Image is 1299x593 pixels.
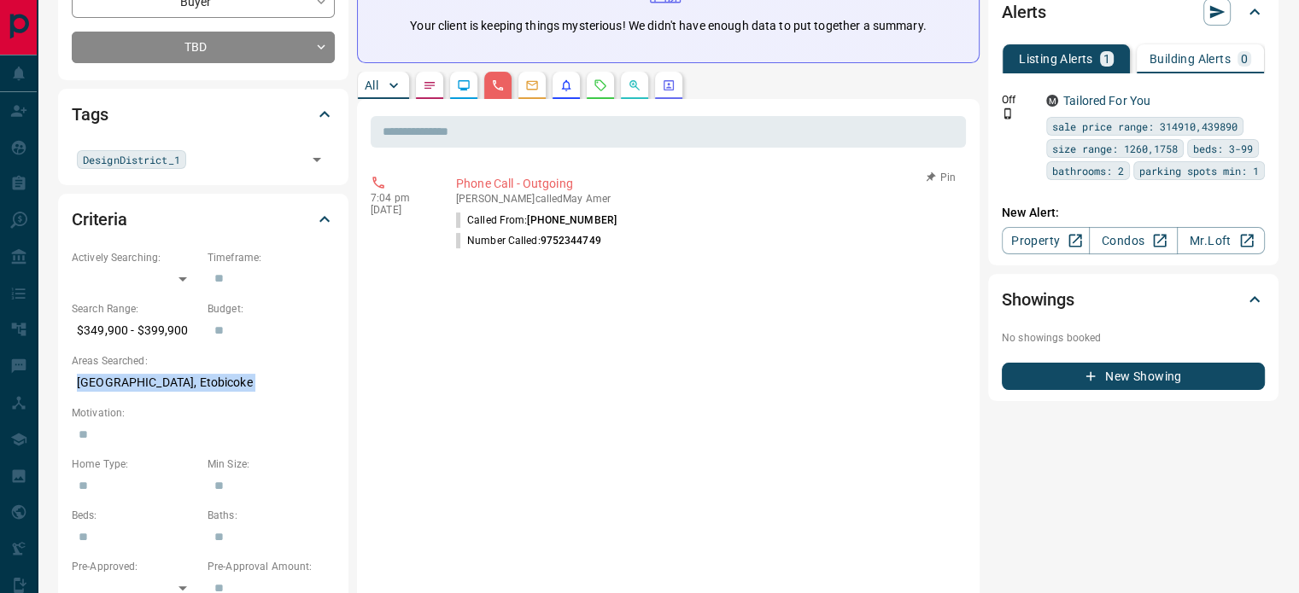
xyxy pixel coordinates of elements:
svg: Lead Browsing Activity [457,78,471,92]
svg: Push Notification Only [1002,108,1014,119]
p: Timeframe: [208,250,335,265]
p: Number Called: [456,233,601,248]
p: [PERSON_NAME] called May Amer [456,193,959,205]
div: TBD [72,32,335,63]
svg: Opportunities [628,78,641,92]
p: Pre-Approved: [72,559,199,574]
span: beds: 3-99 [1193,140,1253,157]
span: 9752344749 [541,235,601,247]
a: Property [1002,227,1090,254]
p: Listing Alerts [1019,53,1093,65]
span: size range: 1260,1758 [1052,140,1178,157]
button: Pin [916,170,966,185]
p: Baths: [208,508,335,523]
p: Building Alerts [1150,53,1231,65]
span: bathrooms: 2 [1052,162,1124,179]
p: Actively Searching: [72,250,199,265]
svg: Agent Actions [662,78,676,92]
p: $349,900 - $399,900 [72,317,199,345]
p: Search Range: [72,301,199,317]
a: Mr.Loft [1177,227,1265,254]
p: Home Type: [72,456,199,472]
svg: Emails [525,78,539,92]
h2: Showings [1002,286,1074,313]
a: Condos [1089,227,1177,254]
p: New Alert: [1002,204,1265,222]
div: mrloft.ca [1046,95,1058,107]
p: Min Size: [208,456,335,472]
p: All [365,79,378,91]
svg: Listing Alerts [559,78,573,92]
svg: Calls [491,78,505,92]
p: Off [1002,92,1036,108]
div: Showings [1002,279,1265,320]
a: Tailored For You [1063,94,1150,108]
p: Budget: [208,301,335,317]
p: Your client is keeping things mysterious! We didn't have enough data to put together a summary. [410,17,926,35]
span: DesignDistrict_1 [83,151,180,168]
p: 0 [1241,53,1248,65]
svg: Notes [423,78,436,92]
p: [DATE] [371,204,430,216]
div: Criteria [72,199,335,240]
p: Beds: [72,508,199,523]
p: [GEOGRAPHIC_DATA], Etobicoke [72,369,335,397]
p: Areas Searched: [72,353,335,369]
p: Pre-Approval Amount: [208,559,335,574]
span: sale price range: 314910,439890 [1052,118,1238,135]
h2: Tags [72,101,108,128]
div: Tags [72,94,335,135]
p: 1 [1103,53,1110,65]
button: New Showing [1002,363,1265,390]
button: Open [305,148,329,172]
p: Phone Call - Outgoing [456,175,959,193]
p: Called From: [456,212,617,228]
svg: Requests [594,78,607,92]
p: No showings booked [1002,330,1265,346]
h2: Criteria [72,206,127,233]
span: parking spots min: 1 [1139,162,1259,179]
p: Motivation: [72,405,335,421]
span: [PHONE_NUMBER] [527,214,617,226]
p: 7:04 pm [371,192,430,204]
